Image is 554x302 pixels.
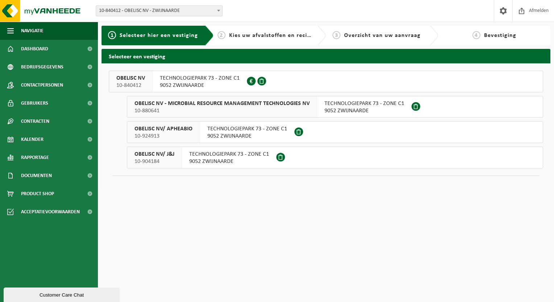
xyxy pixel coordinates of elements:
button: OBELISC NV - MICROBIAL RESOURCE MANAGEMENT TECHNOLOGIES NV 10-880641 TECHNOLOGIEPARK 73 - ZONE C1... [127,96,543,118]
span: 2 [218,31,226,39]
span: 9052 ZWIJNAARDE [324,107,404,114]
span: 3 [332,31,340,39]
span: OBELISC NV - MICROBIAL RESOURCE MANAGEMENT TECHNOLOGIES NV [135,100,310,107]
h2: Selecteer een vestiging [102,49,550,63]
iframe: chat widget [4,286,121,302]
span: Contracten [21,112,49,130]
span: Bedrijfsgegevens [21,58,63,76]
span: Dashboard [21,40,48,58]
span: TECHNOLOGIEPARK 73 - ZONE C1 [207,125,287,133]
span: TECHNOLOGIEPARK 73 - ZONE C1 [189,151,269,158]
span: 10-840412 [116,82,145,89]
span: Overzicht van uw aanvraag [344,33,421,38]
span: 10-840412 - OBELISC NV - ZWIJNAARDE [96,6,222,16]
span: 10-904184 [135,158,174,165]
span: 4 [472,31,480,39]
span: Bevestiging [484,33,516,38]
button: OBELISC NV/ APHEABIO 10-924913 TECHNOLOGIEPARK 73 - ZONE C19052 ZWIJNAARDE [127,121,543,143]
span: 1 [108,31,116,39]
span: Documenten [21,167,52,185]
span: Product Shop [21,185,54,203]
span: Kalender [21,130,44,148]
span: Navigatie [21,22,44,40]
span: Rapportage [21,148,49,167]
span: 9052 ZWIJNAARDE [207,133,287,140]
span: Selecteer hier een vestiging [120,33,198,38]
button: OBELISC NV/ J&J 10-904184 TECHNOLOGIEPARK 73 - ZONE C19052 ZWIJNAARDE [127,147,543,168]
span: OBELISC NV [116,75,145,82]
span: 10-924913 [135,133,193,140]
span: 9052 ZWIJNAARDE [160,82,240,89]
span: OBELISC NV/ J&J [135,151,174,158]
span: Kies uw afvalstoffen en recipiënten [229,33,329,38]
button: OBELISC NV 10-840412 TECHNOLOGIEPARK 73 - ZONE C19052 ZWIJNAARDE [109,71,543,92]
span: TECHNOLOGIEPARK 73 - ZONE C1 [160,75,240,82]
span: Contactpersonen [21,76,63,94]
span: 9052 ZWIJNAARDE [189,158,269,165]
span: Gebruikers [21,94,48,112]
span: TECHNOLOGIEPARK 73 - ZONE C1 [324,100,404,107]
span: 10-880641 [135,107,310,114]
span: OBELISC NV/ APHEABIO [135,125,193,133]
span: 10-840412 - OBELISC NV - ZWIJNAARDE [96,5,223,16]
span: Acceptatievoorwaarden [21,203,80,221]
